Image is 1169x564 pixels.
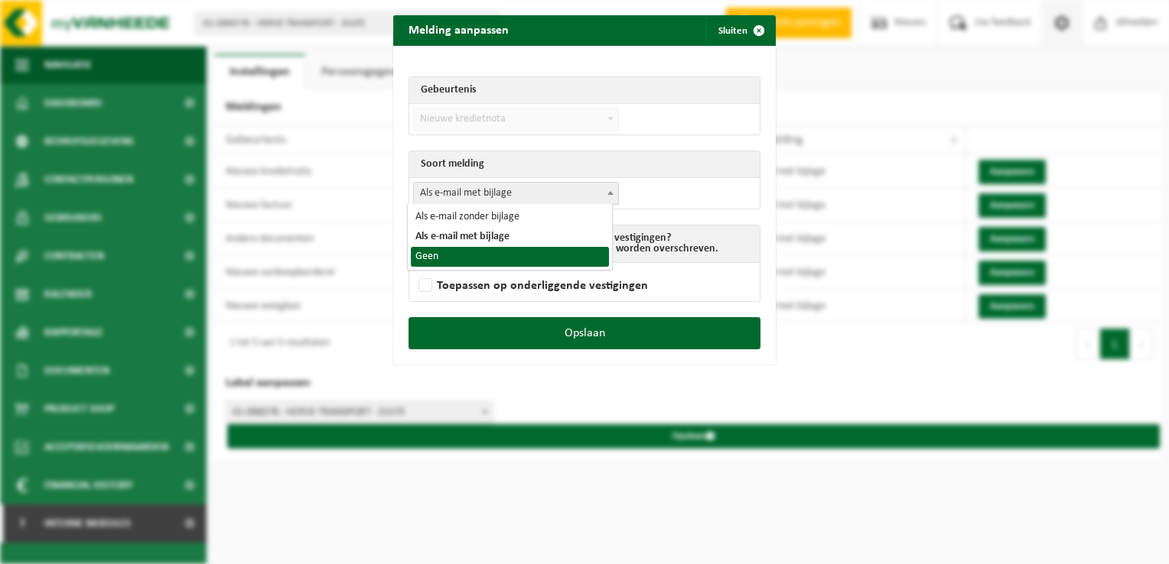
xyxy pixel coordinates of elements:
span: Als e-mail met bijlage [414,183,618,204]
h2: Melding aanpassen [393,15,524,44]
li: Geen [411,247,609,267]
li: Als e-mail zonder bijlage [411,207,609,227]
span: Nieuwe kredietnota [414,109,618,130]
li: Als e-mail met bijlage [411,227,609,247]
th: Soort melding [409,151,760,178]
button: Sluiten [706,15,774,46]
th: Gebeurtenis [409,77,760,104]
span: Nieuwe kredietnota [413,108,619,131]
button: Opslaan [409,317,760,349]
label: Toepassen op onderliggende vestigingen [415,274,648,297]
span: Als e-mail met bijlage [413,182,619,205]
